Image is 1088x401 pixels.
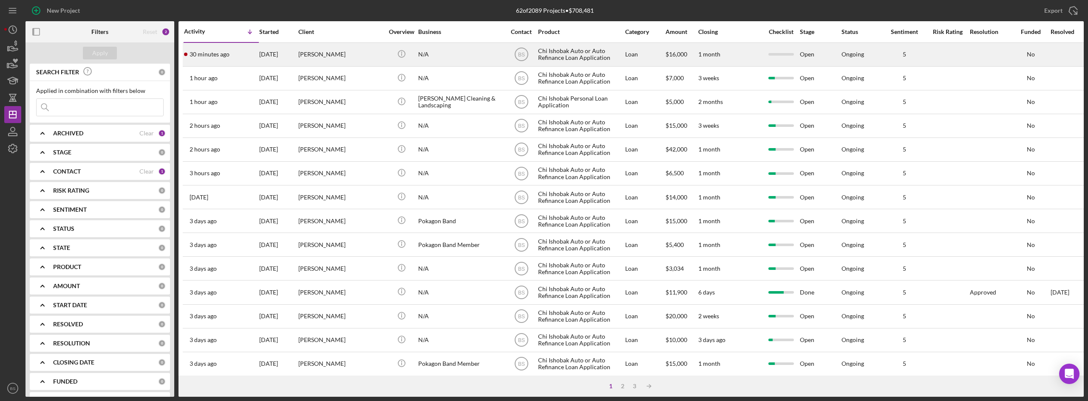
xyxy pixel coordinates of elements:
div: Ongoing [841,360,864,367]
div: Resolution [970,28,1011,35]
time: 1 month [698,169,720,177]
div: 0 [158,263,166,271]
div: Stage [800,28,841,35]
div: 1 [605,383,617,390]
div: Open [800,91,841,113]
div: [DATE] [259,210,297,232]
div: No [1011,75,1050,81]
time: 3 weeks [698,122,719,129]
div: No [1011,98,1050,105]
div: [PERSON_NAME] [298,329,383,351]
time: 2025-08-25 15:34 [190,75,218,81]
b: STATE [53,244,70,251]
div: Sentiment [883,28,926,35]
div: 0 [158,244,166,252]
div: Open [800,186,841,208]
div: Chi Ishobak Auto or Auto Refinance Loan Application [538,162,623,185]
time: 2 weeks [698,312,719,320]
div: Business [418,28,503,35]
time: 2 months [698,98,723,105]
div: Closing [698,28,762,35]
div: 5 [883,98,926,105]
div: Pokagon Band Member [418,233,503,256]
div: 5 [883,241,926,248]
text: BS [518,218,524,224]
div: Loan [625,115,665,137]
button: Export [1036,2,1084,19]
div: [PERSON_NAME] [298,305,383,328]
b: SENTIMENT [53,206,87,213]
div: $15,000 [666,210,697,232]
div: 5 [883,75,926,81]
div: 5 [883,146,926,153]
div: N/A [418,138,503,161]
div: 0 [158,68,166,76]
div: Checklist [763,28,799,35]
div: N/A [418,162,503,185]
div: [PERSON_NAME] [298,281,383,303]
div: No [1011,265,1050,272]
div: [PERSON_NAME] [298,138,383,161]
div: Open [800,162,841,185]
time: 1 month [698,50,720,58]
div: Pokagon Band Member [418,353,503,375]
div: Chi Ishobak Auto or Auto Refinance Loan Application [538,257,623,280]
div: [PERSON_NAME] [298,115,383,137]
div: Ongoing [841,265,864,272]
div: 2 [161,28,170,36]
b: AMOUNT [53,283,80,289]
text: BS [518,123,524,129]
div: [DATE] [259,353,297,375]
div: 5 [883,337,926,343]
div: $14,000 [666,186,697,208]
b: SEARCH FILTER [36,69,79,76]
div: Chi Ishobak Auto or Auto Refinance Loan Application [538,186,623,208]
div: Open Intercom Messenger [1059,364,1079,384]
div: [PERSON_NAME] [298,210,383,232]
div: Loan [625,162,665,185]
div: 1 [158,129,166,137]
text: BS [518,194,524,200]
text: BS [518,266,524,272]
div: [DATE] [259,43,297,66]
div: [DATE] [259,305,297,328]
div: N/A [418,186,503,208]
div: 5 [883,360,926,367]
div: 0 [158,301,166,309]
div: $3,034 [666,257,697,280]
text: BS [518,171,524,177]
div: Loan [625,43,665,66]
div: No [1011,170,1050,177]
div: Loan [625,91,665,113]
div: Chi Ishobak Auto or Auto Refinance Loan Application [538,233,623,256]
div: Chi Ishobak Auto or Auto Refinance Loan Application [538,67,623,90]
div: [DATE] [259,138,297,161]
div: 5 [883,194,926,201]
div: Open [800,257,841,280]
text: BS [518,147,524,153]
div: N/A [418,67,503,90]
div: 1 [158,168,166,175]
div: Activity [184,28,221,35]
div: 0 [158,282,166,290]
time: 2025-08-22 18:55 [190,265,217,272]
time: 2025-08-22 18:53 [190,289,217,296]
div: Started [259,28,297,35]
div: No [1011,360,1050,367]
div: Ongoing [841,218,864,224]
div: Ongoing [841,313,864,320]
div: Ongoing [841,146,864,153]
div: Chi Ishobak Auto or Auto Refinance Loan Application [538,305,623,328]
div: $42,000 [666,138,697,161]
text: BS [518,76,524,81]
div: Loan [625,210,665,232]
div: Clear [139,130,154,137]
div: No [1011,194,1050,201]
div: $10,000 [666,329,697,351]
time: 1 month [698,217,720,224]
div: 5 [883,122,926,129]
div: 0 [158,339,166,347]
div: 3 [629,383,640,390]
div: 0 [158,206,166,213]
div: Export [1044,2,1062,19]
